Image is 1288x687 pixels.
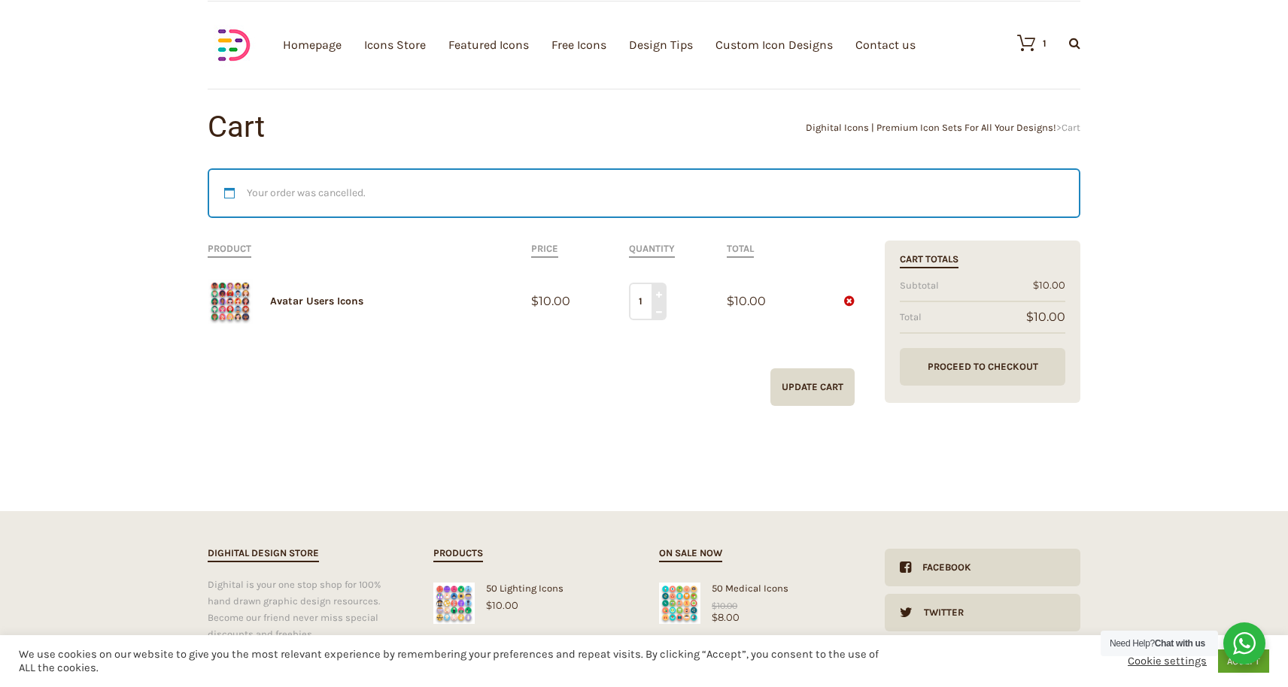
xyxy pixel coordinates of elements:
div: 50 Medical Icons [659,583,855,594]
div: Facebook [911,549,971,586]
div: 1 [1043,38,1046,48]
img: Avatar Users Icons [208,279,253,324]
span: Quantity [629,243,675,258]
img: Medical Icons [659,583,700,624]
div: 50 Lighting Icons [433,583,629,594]
th: Subtotal [900,271,958,302]
div: Twitter [913,594,964,631]
a: 50 Lighting Icons$10.00 [433,583,629,611]
span: Price [531,243,558,258]
span: $ [1033,279,1039,291]
a: Cookie settings [1128,655,1207,668]
h2: Dighital Design Store [208,545,319,562]
a: 1 [1002,34,1046,52]
h1: Cart [208,112,644,142]
h2: Cart Totals [900,251,958,268]
span: Cart [1062,122,1080,133]
span: Product [208,243,251,258]
input: Update Cart [770,368,855,406]
bdi: 8.00 [712,611,740,623]
a: ACCEPT [1218,649,1269,673]
a: Medical Icons50 Medical Icons$8.00 [659,583,855,623]
span: $ [712,611,718,623]
div: We use cookies on our website to give you the most relevant experience by remembering your prefer... [19,648,894,675]
strong: Chat with us [1155,638,1205,649]
a: Twitter [885,594,1080,631]
bdi: 10.00 [486,599,518,611]
bdi: 10.00 [712,601,737,611]
span: Total [727,243,754,258]
bdi: 10.00 [1026,310,1065,324]
a: Avatar Users Icons [270,295,363,307]
a: Facebook [885,549,1080,586]
bdi: 10.00 [1033,279,1065,291]
span: $ [531,294,539,308]
span: $ [727,294,734,308]
bdi: 10.00 [727,294,766,308]
div: > [644,123,1080,132]
a: Proceed to Checkout [900,348,1065,386]
a: Dighital Icons | Premium Icon Sets For All Your Designs! [806,122,1056,133]
bdi: 10.00 [531,294,570,308]
span: $ [486,599,492,611]
span: $ [712,601,717,611]
a: Remove this item [825,293,855,309]
h2: On sale now [659,545,722,562]
h2: Products [433,545,483,562]
span: Need Help? [1110,638,1205,649]
div: Your order was cancelled. [208,168,1080,218]
div: Dighital is your one stop shop for 100% hand drawn graphic design resources. Become our friend ne... [208,577,403,643]
th: Total [900,302,958,334]
span: $ [1026,310,1034,324]
input: Qty [629,283,664,320]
